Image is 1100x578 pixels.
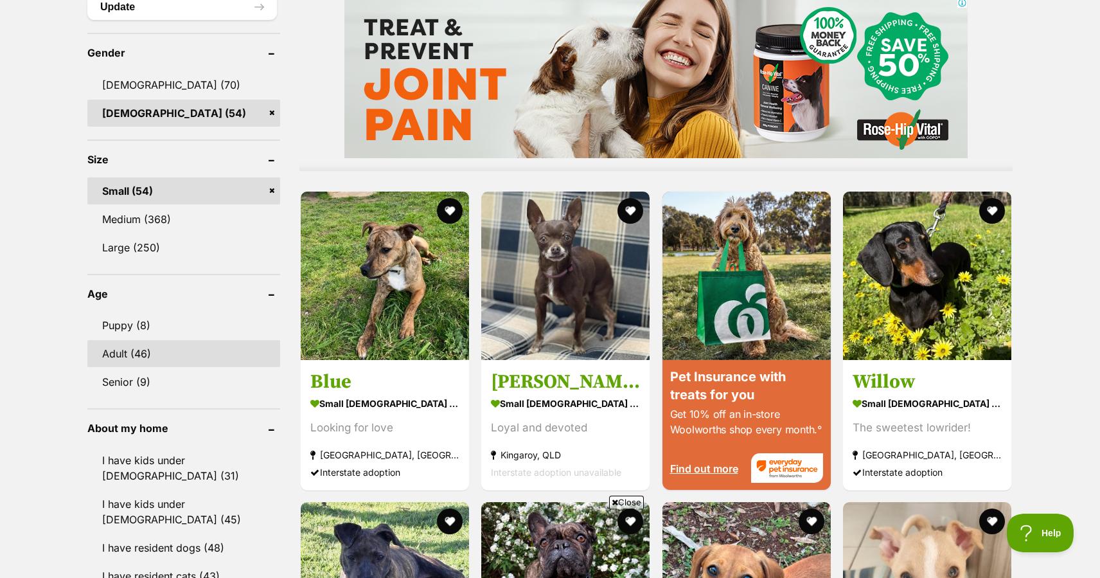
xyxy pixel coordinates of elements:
a: Senior (9) [87,368,280,395]
a: I have kids under [DEMOGRAPHIC_DATA] (31) [87,447,280,489]
a: Adult (46) [87,340,280,367]
button: favourite [979,509,1005,534]
img: Willow - Dachshund Dog [843,192,1011,360]
h3: Blue [310,369,459,393]
a: Medium (368) [87,206,280,233]
h3: [PERSON_NAME] [491,369,640,393]
header: Age [87,288,280,300]
a: Willow small [DEMOGRAPHIC_DATA] Dog The sweetest lowrider! [GEOGRAPHIC_DATA], [GEOGRAPHIC_DATA] I... [843,359,1011,490]
iframe: Help Scout Beacon - Open [1007,514,1074,552]
h3: Willow [853,369,1002,393]
img: Lucy - Chihuahua Dog [481,192,650,360]
strong: small [DEMOGRAPHIC_DATA] Dog [310,393,459,412]
a: [DEMOGRAPHIC_DATA] (54) [87,100,280,127]
strong: [GEOGRAPHIC_DATA], [GEOGRAPHIC_DATA] [310,446,459,463]
img: Blue - Bullmastiff Dog [301,192,469,360]
div: The sweetest lowrider! [853,419,1002,436]
a: I have resident dogs (48) [87,534,280,561]
div: Interstate adoption [310,463,459,480]
div: Loyal and devoted [491,419,640,436]
button: favourite [618,198,644,224]
button: favourite [799,509,824,534]
a: Puppy (8) [87,312,280,339]
strong: small [DEMOGRAPHIC_DATA] Dog [853,393,1002,412]
header: Gender [87,47,280,59]
header: About my home [87,422,280,434]
div: Looking for love [310,419,459,436]
a: Small (54) [87,177,280,204]
span: Close [609,496,644,509]
a: Blue small [DEMOGRAPHIC_DATA] Dog Looking for love [GEOGRAPHIC_DATA], [GEOGRAPHIC_DATA] Interstat... [301,359,469,490]
button: favourite [437,198,463,224]
button: favourite [979,198,1005,224]
strong: [GEOGRAPHIC_DATA], [GEOGRAPHIC_DATA] [853,446,1002,463]
span: Interstate adoption unavailable [491,466,621,477]
strong: Kingaroy, QLD [491,446,640,463]
iframe: Advertisement [316,514,784,572]
div: Interstate adoption [853,463,1002,480]
a: [DEMOGRAPHIC_DATA] (70) [87,71,280,98]
header: Size [87,154,280,165]
strong: small [DEMOGRAPHIC_DATA] Dog [491,393,640,412]
a: [PERSON_NAME] small [DEMOGRAPHIC_DATA] Dog Loyal and devoted Kingaroy, QLD Interstate adoption un... [481,359,650,490]
a: I have kids under [DEMOGRAPHIC_DATA] (45) [87,491,280,533]
a: Large (250) [87,234,280,261]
